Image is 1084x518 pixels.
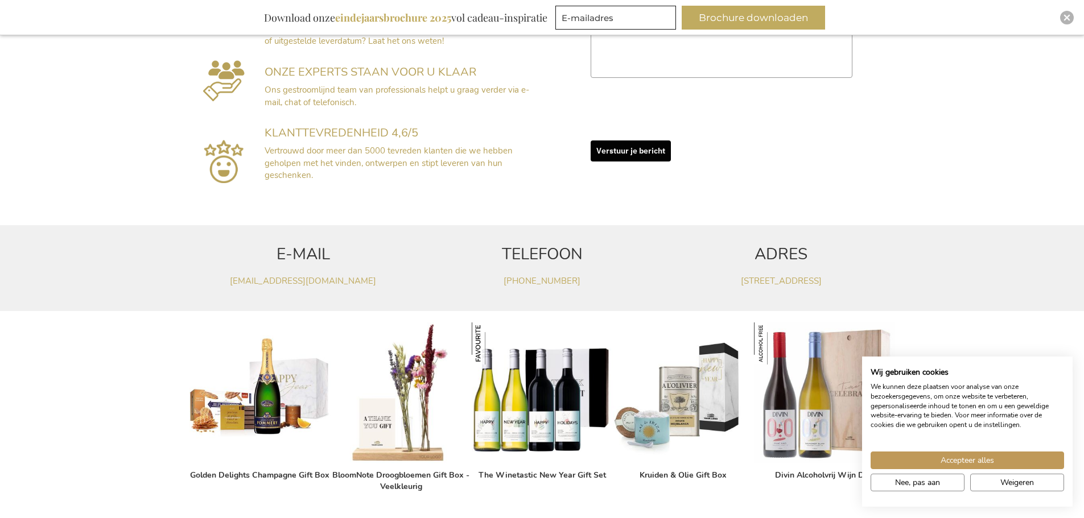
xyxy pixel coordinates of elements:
[259,6,553,30] div: Download onze vol cadeau-inspiratie
[189,322,331,463] img: Golden Delights Champagne Gift Box
[230,275,376,287] a: [EMAIL_ADDRESS][DOMAIN_NAME]
[640,470,727,480] a: Kruiden & Olie Gift Box
[1064,14,1070,21] img: Close
[332,470,469,492] a: BloomNote Droogbloemen Gift Box - Veelkleurig
[472,455,613,466] a: The Winetastic New Year Gift Set The Winetastic New Year Gift Set
[741,275,822,287] a: [STREET_ADDRESS]
[335,11,451,24] b: eindejaarsbrochure 2025
[265,125,418,140] span: KLANTTEVREDENHEID 4,6/5
[504,275,580,287] a: [PHONE_NUMBER]
[682,6,825,30] button: Brochure downloaden
[189,455,331,466] a: Golden Delights Champagne Gift Box
[871,451,1064,469] button: Accepteer alle cookies
[555,6,676,30] input: E-mailadres
[1060,11,1074,24] div: Close
[190,470,329,480] a: Golden Delights Champagne Gift Box
[871,474,965,491] button: Pas cookie voorkeuren aan
[265,64,476,80] span: ONZE EXPERTS STAAN VOOR U KLAAR
[1000,476,1034,488] span: Weigeren
[331,322,472,463] img: BloomNote Gift Box - Multicolor
[970,474,1064,491] button: Alle cookies weigeren
[265,145,513,181] span: Vertrouwd door meer dan 5000 tevreden klanten die we hebben geholpen met het vinden, ontwerpen en...
[428,246,656,263] h2: TELEFOON
[591,84,764,128] iframe: reCAPTCHA
[189,246,417,263] h2: E-MAIL
[331,455,472,466] a: BloomNote Gift Box - Multicolor
[754,322,796,364] img: Divin Alcoholvrij Wijn Duo
[472,322,613,463] img: The Winetastic New Year Gift Set
[754,322,895,463] img: Divin Non-Alcoholic Wine Duo
[591,140,671,161] button: Verstuur je bericht
[667,246,895,263] h2: ADRES
[204,140,244,183] img: Sluit U Aan Bij Meer Dan 5.000+ Tevreden Klanten
[871,367,1064,378] h2: Wij gebruiken cookies
[613,322,754,463] img: Kruiden & Olie Gift Box
[895,476,940,488] span: Nee, pas aan
[204,175,244,186] a: Google Reviews Exclusive Business Gifts
[472,322,514,364] img: The Winetastic New Year Gift Set
[941,454,994,466] span: Accepteer alles
[775,470,873,480] a: Divin Alcoholvrij Wijn Duo
[555,6,679,33] form: marketing offers and promotions
[871,382,1064,430] p: We kunnen deze plaatsen voor analyse van onze bezoekersgegevens, om onze website te verbeteren, g...
[754,455,895,466] a: Divin Non-Alcoholic Wine Duo Divin Alcoholvrij Wijn Duo
[613,455,754,466] a: Kruiden & Olie Gift Box
[479,470,606,480] a: The Winetastic New Year Gift Set
[265,84,529,107] span: Ons gestroomlijnd team van professionals helpt u graag verder via e-mail, chat of telefonisch.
